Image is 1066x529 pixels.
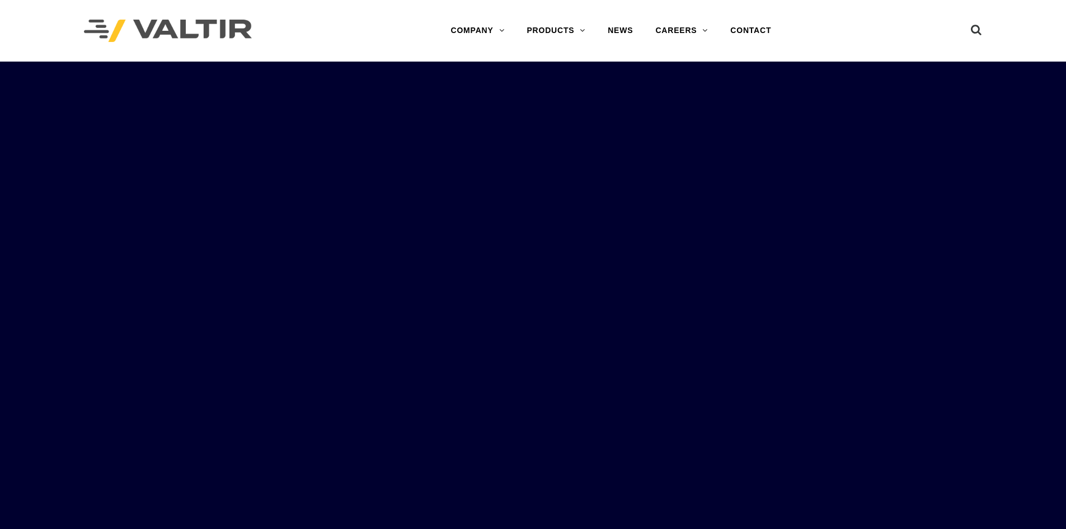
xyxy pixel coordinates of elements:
[515,20,597,42] a: PRODUCTS
[644,20,719,42] a: CAREERS
[719,20,782,42] a: CONTACT
[84,20,252,43] img: Valtir
[597,20,644,42] a: NEWS
[439,20,515,42] a: COMPANY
